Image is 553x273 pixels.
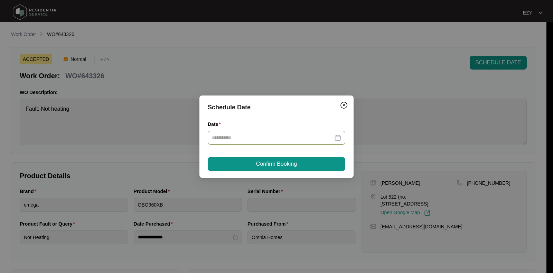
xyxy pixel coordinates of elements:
[340,101,348,109] img: closeCircle
[208,121,224,128] label: Date
[208,157,345,171] button: Confirm Booking
[212,134,333,142] input: Date
[338,100,349,111] button: Close
[256,160,297,168] span: Confirm Booking
[208,102,345,112] div: Schedule Date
